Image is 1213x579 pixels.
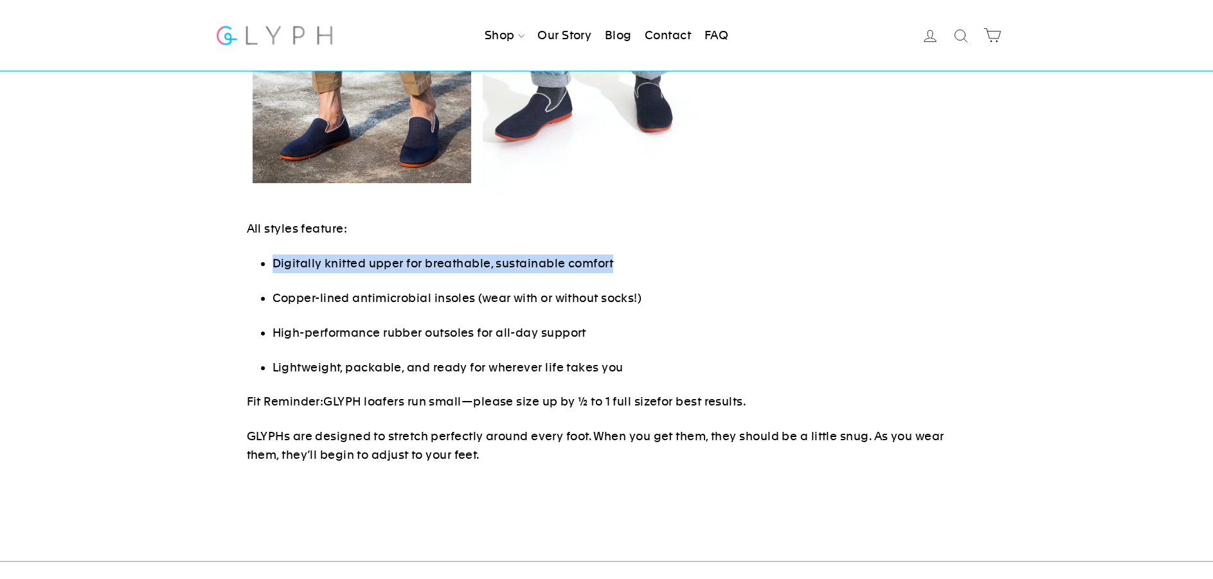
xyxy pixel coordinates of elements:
ul: Primary [480,21,733,49]
span: Digitally knitted upper for breathable, sustainable comfort [273,256,614,270]
span: please size up by ½ to 1 full size [473,395,657,408]
span: Fit Reminder: [247,395,324,408]
a: Contact [640,21,696,49]
a: FAQ [699,21,733,49]
a: Blog [600,21,637,49]
span: High-performance rubber outsoles for all-day support [273,326,586,339]
span: Copper-lined antimicrobial insoles (wear with or without socks!) [273,291,642,305]
a: Shop [480,21,530,49]
span: GLYPHs are designed to stretch perfectly around every foot. When you get them, they should be a l... [247,429,944,461]
span: All styles feature: [247,222,348,235]
span: GLYPH loafers run small— [323,395,473,408]
img: Glyph [215,18,335,52]
a: Our Story [532,21,597,49]
span: Lightweight, packable, and ready for wherever life takes you [273,361,624,374]
span: for best results. [657,395,746,408]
